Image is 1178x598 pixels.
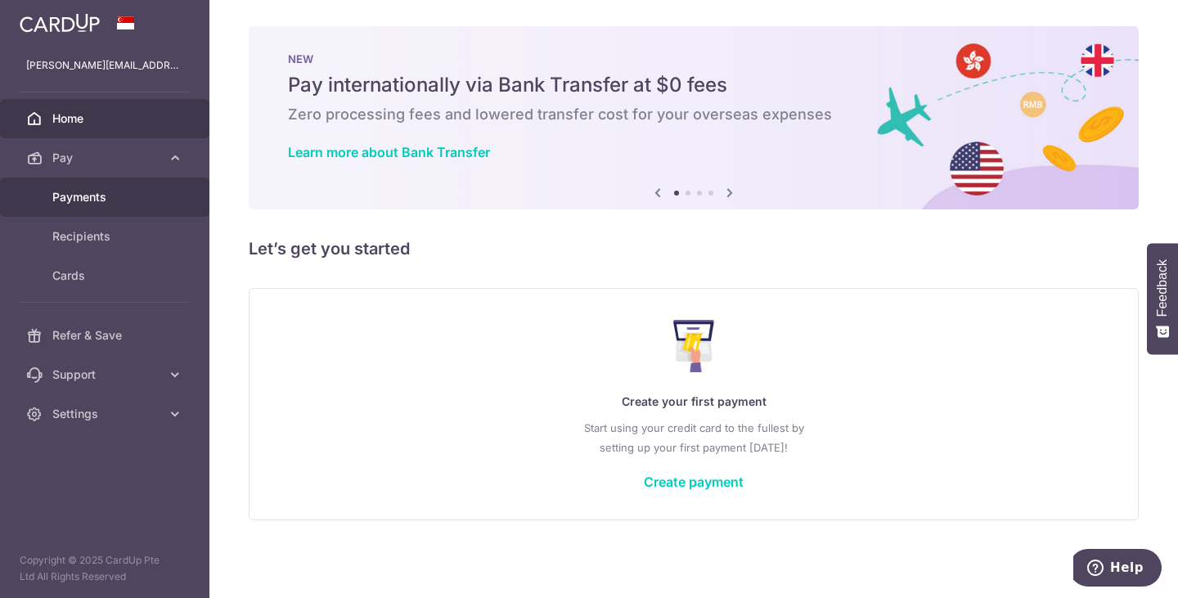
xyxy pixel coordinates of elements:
button: Feedback - Show survey [1147,243,1178,354]
h6: Zero processing fees and lowered transfer cost for your overseas expenses [288,105,1099,124]
a: Learn more about Bank Transfer [288,144,490,160]
h5: Pay internationally via Bank Transfer at $0 fees [288,72,1099,98]
p: NEW [288,52,1099,65]
iframe: Opens a widget where you can find more information [1073,549,1162,590]
h5: Let’s get you started [249,236,1139,262]
p: Create your first payment [282,392,1105,411]
a: Create payment [644,474,744,490]
span: Feedback [1155,259,1170,317]
span: Refer & Save [52,327,160,344]
span: Payments [52,189,160,205]
img: Make Payment [673,320,715,372]
span: Home [52,110,160,127]
img: CardUp [20,13,100,33]
span: Recipients [52,228,160,245]
span: Support [52,366,160,383]
span: Pay [52,150,160,166]
p: [PERSON_NAME][EMAIL_ADDRESS][PERSON_NAME][DOMAIN_NAME] [26,57,183,74]
span: Settings [52,406,160,422]
span: Cards [52,268,160,284]
img: Bank transfer banner [249,26,1139,209]
p: Start using your credit card to the fullest by setting up your first payment [DATE]! [282,418,1105,457]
